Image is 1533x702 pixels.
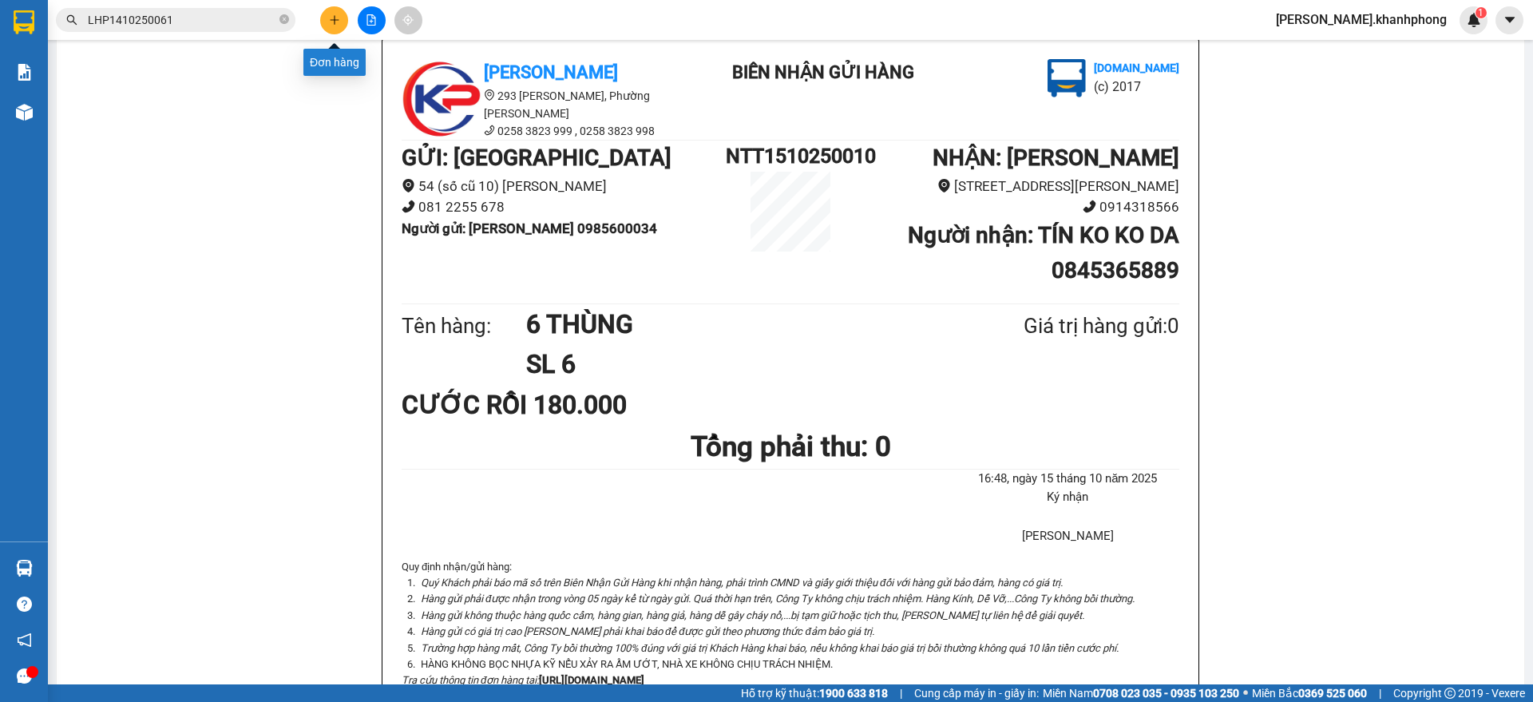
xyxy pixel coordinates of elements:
span: Miền Nam [1043,684,1239,702]
button: plus [320,6,348,34]
span: phone [1083,200,1096,213]
span: ⚪️ [1243,690,1248,696]
b: NHẬN : [PERSON_NAME] [933,145,1179,171]
li: Ký nhận [957,488,1179,507]
i: Hàng gửi phải được nhận trong vòng 05 ngày kể từ ngày gửi. Quá thời hạn trên, Công Ty không chịu ... [421,593,1135,605]
strong: 0708 023 035 - 0935 103 250 [1093,687,1239,700]
input: Tìm tên, số ĐT hoặc mã đơn [88,11,276,29]
img: warehouse-icon [16,560,33,577]
div: Tên hàng: [402,310,526,343]
b: [PERSON_NAME] [20,103,90,178]
li: 081 2255 678 [402,196,726,218]
strong: 1900 633 818 [819,687,888,700]
span: phone [484,125,495,136]
img: logo-vxr [14,10,34,34]
b: [PERSON_NAME] [484,62,618,82]
h1: 6 THÙNG [526,304,946,344]
h1: Tổng phải thu: 0 [402,425,1179,469]
span: environment [484,89,495,101]
h1: SL 6 [526,344,946,384]
i: Hàng gửi không thuộc hàng quốc cấm, hàng gian, hàng giả, hàng dễ gây cháy nổ,...bị tạm giữ hoặc t... [421,609,1084,621]
button: aim [394,6,422,34]
b: [DOMAIN_NAME] [1094,61,1179,74]
span: environment [402,179,415,192]
b: BIÊN NHẬN GỬI HÀNG [732,62,914,82]
li: (c) 2017 [134,76,220,96]
li: [STREET_ADDRESS][PERSON_NAME] [855,176,1179,197]
img: logo.jpg [1048,59,1086,97]
span: message [17,668,32,684]
li: HÀNG KHÔNG BỌC NHỰA KỸ NẾU XẢY RA ẨM ƯỚT, NHÀ XE KHÔNG CHỊU TRÁCH NHIỆM. [418,656,1179,672]
i: Trường hợp hàng mất, Công Ty bồi thường 100% đúng với giá trị Khách Hàng khai báo, nếu không khai... [421,642,1119,654]
span: notification [17,633,32,648]
span: plus [329,14,340,26]
div: CƯỚC RỒI 180.000 [402,385,658,425]
strong: [URL][DOMAIN_NAME] [539,674,644,686]
span: copyright [1444,688,1456,699]
span: file-add [366,14,377,26]
span: caret-down [1503,13,1517,27]
li: 293 [PERSON_NAME], Phường [PERSON_NAME] [402,87,689,122]
li: [PERSON_NAME] [957,527,1179,546]
span: search [66,14,77,26]
span: | [1379,684,1381,702]
span: Hỗ trợ kỹ thuật: [741,684,888,702]
div: Giá trị hàng gửi: 0 [946,310,1179,343]
h1: NTT1510250010 [726,141,855,172]
span: environment [937,179,951,192]
b: Người nhận : TÍN KO KO DA 0845365889 [908,222,1179,284]
span: close-circle [279,13,289,28]
img: icon-new-feature [1467,13,1481,27]
li: (c) 2017 [1094,77,1179,97]
li: 54 (số cũ 10) [PERSON_NAME] [402,176,726,197]
i: Tra cứu thông tin đơn hàng tại: [402,674,539,686]
b: BIÊN NHẬN GỬI HÀNG [103,23,153,126]
b: [DOMAIN_NAME] [134,61,220,73]
img: solution-icon [16,64,33,81]
span: Miền Bắc [1252,684,1367,702]
sup: 1 [1476,7,1487,18]
i: Hàng gửi có giá trị cao [PERSON_NAME] phải khai báo để được gửi theo phương thức đảm bảo giá trị. [421,625,874,637]
span: Cung cấp máy in - giấy in: [914,684,1039,702]
li: 0258 3823 999 , 0258 3823 998 [402,122,689,140]
span: | [900,684,902,702]
span: phone [402,200,415,213]
span: question-circle [17,597,32,612]
span: [PERSON_NAME].khanhphong [1263,10,1460,30]
span: aim [402,14,414,26]
img: logo.jpg [173,20,212,58]
button: file-add [358,6,386,34]
strong: 0369 525 060 [1298,687,1367,700]
div: Quy định nhận/gửi hàng : [402,559,1179,689]
b: GỬI : [GEOGRAPHIC_DATA] [402,145,671,171]
button: caret-down [1495,6,1523,34]
i: Quý Khách phải báo mã số trên Biên Nhận Gửi Hàng khi nhận hàng, phải trình CMND và giấy giới thiệ... [421,577,1063,589]
b: Người gửi : [PERSON_NAME] 0985600034 [402,220,657,236]
span: close-circle [279,14,289,24]
span: 1 [1478,7,1483,18]
img: logo.jpg [20,20,100,100]
img: warehouse-icon [16,104,33,121]
li: 16:48, ngày 15 tháng 10 năm 2025 [957,470,1179,489]
li: 0914318566 [855,196,1179,218]
img: logo.jpg [402,59,481,139]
